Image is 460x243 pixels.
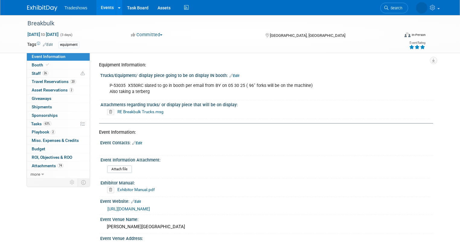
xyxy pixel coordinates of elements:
span: Tradeshows [65,5,88,10]
span: Event Information [32,54,65,59]
div: In-Person [411,33,426,37]
a: Edit [132,141,142,145]
span: 26 [42,71,48,75]
div: Event Venue Address: [100,234,433,241]
a: Budget [27,145,90,153]
span: [GEOGRAPHIC_DATA], [GEOGRAPHIC_DATA] [270,33,345,38]
div: Event Venue Name: [100,215,433,222]
td: Personalize Event Tab Strip [67,178,78,186]
span: 74 [57,163,63,168]
span: Budget [32,146,45,151]
span: Playbook [32,129,55,134]
a: Delete attachment? [107,110,117,114]
a: Edit [131,200,141,204]
a: Asset Reservations2 [27,86,90,94]
div: Event Information Attachment: [101,155,430,163]
div: P-53035 X550RC slated to go in booth per email from BY on 05 30 25 ( 96" forks will be on the mac... [105,80,369,98]
span: more [30,172,40,177]
div: Event Rating [409,41,425,44]
a: RE Breakbulk Trucks.msg [117,109,164,114]
td: Toggle Event Tabs [77,178,90,186]
a: Edit [43,43,53,47]
span: Search [388,6,402,10]
div: Attachments regarding trucks/ or display piece that will be on display: [101,100,430,108]
span: Attachments [32,163,63,168]
img: Kay Reynolds [416,2,427,14]
a: Sponsorships [27,111,90,120]
button: Committed [129,32,165,38]
div: Event Format [367,31,426,40]
a: Exhibitor Manual.pdf [117,187,155,192]
span: Potential Scheduling Conflict -- at least one attendee is tagged in another overlapping event. [81,71,85,76]
span: Booth [32,62,50,67]
a: Giveaways [27,94,90,103]
span: Tasks [31,121,51,126]
a: more [27,170,90,178]
td: Tags [27,41,53,48]
i: Booth reservation complete [46,63,49,66]
img: Format-Inperson.png [404,32,410,37]
span: 2 [51,130,55,134]
span: (3 days) [60,33,72,37]
a: Edit [229,74,239,78]
a: [URL][DOMAIN_NAME] [107,206,150,211]
a: Attachments74 [27,162,90,170]
div: Breakbulk [25,18,392,29]
span: Shipments [32,104,52,109]
span: ROI, Objectives & ROO [32,155,72,160]
a: Booth [27,61,90,69]
a: ROI, Objectives & ROO [27,153,90,161]
a: Playbook2 [27,128,90,136]
span: Staff [32,71,48,76]
span: Asset Reservations [32,88,74,92]
a: Misc. Expenses & Credits [27,136,90,145]
span: to [40,32,46,37]
span: 63% [43,121,51,126]
span: 2 [69,88,74,92]
span: Giveaways [32,96,51,101]
img: ExhibitDay [27,5,57,11]
div: Exhibitor Manual: [101,178,430,186]
div: Trucks/Equipment/ display piece going to be on display IN booth: [100,71,433,79]
div: equipment [58,42,79,48]
span: Sponsorships [32,113,58,118]
span: Misc. Expenses & Credits [32,138,79,143]
span: [DATE] [DATE] [27,32,59,37]
a: Staff26 [27,69,90,78]
a: Tasks63% [27,120,90,128]
span: 20 [70,79,76,84]
a: Delete attachment? [107,188,117,192]
div: Event Website: [100,197,433,205]
a: Event Information [27,53,90,61]
span: Travel Reservations [32,79,76,84]
div: Event Contacts: [100,138,433,146]
div: Equipment Information: [99,62,429,68]
div: [PERSON_NAME][GEOGRAPHIC_DATA] [105,222,429,232]
a: Shipments [27,103,90,111]
a: Travel Reservations20 [27,78,90,86]
div: Event Information: [99,129,429,136]
a: Search [380,3,408,13]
